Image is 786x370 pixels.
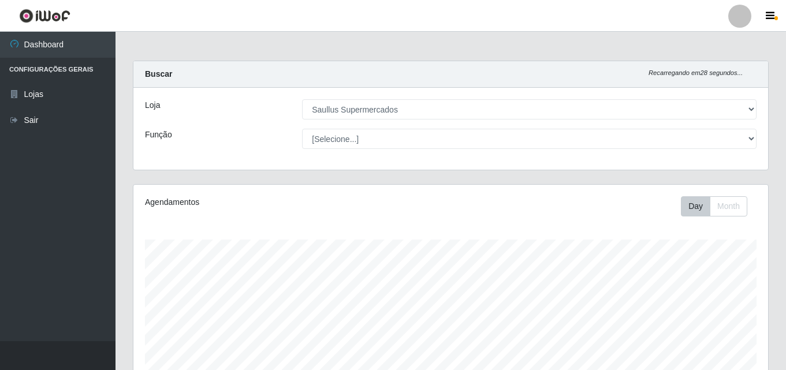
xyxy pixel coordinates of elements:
[145,196,390,208] div: Agendamentos
[145,69,172,79] strong: Buscar
[681,196,747,216] div: First group
[145,99,160,111] label: Loja
[145,129,172,141] label: Função
[681,196,757,216] div: Toolbar with button groups
[649,69,743,76] i: Recarregando em 28 segundos...
[710,196,747,216] button: Month
[19,9,70,23] img: CoreUI Logo
[681,196,710,216] button: Day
